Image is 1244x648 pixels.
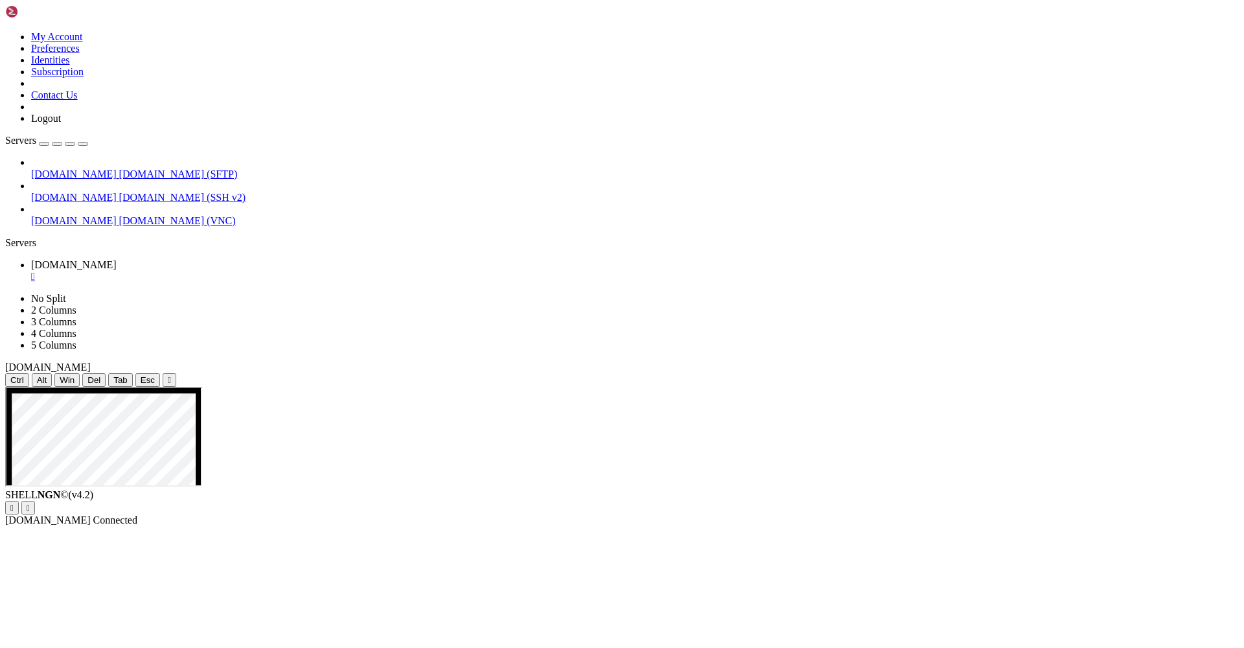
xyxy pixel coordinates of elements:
[31,259,1239,283] a: h.ycloud.info
[5,489,93,500] span: SHELL ©
[60,375,75,385] span: Win
[31,43,80,54] a: Preferences
[141,375,155,385] span: Esc
[21,501,35,515] button: 
[32,373,52,387] button: Alt
[113,375,128,385] span: Tab
[5,5,80,18] img: Shellngn
[31,180,1239,203] li: [DOMAIN_NAME] [DOMAIN_NAME] (SSH v2)
[87,375,100,385] span: Del
[5,501,19,515] button: 
[10,503,14,513] div: 
[10,375,24,385] span: Ctrl
[31,215,1239,227] a: [DOMAIN_NAME] [DOMAIN_NAME] (VNC)
[31,293,66,304] a: No Split
[31,168,117,179] span: [DOMAIN_NAME]
[5,135,88,146] a: Servers
[119,192,246,203] span: [DOMAIN_NAME] (SSH v2)
[69,489,94,500] span: 4.2.0
[31,305,76,316] a: 2 Columns
[31,259,117,270] span: [DOMAIN_NAME]
[5,135,36,146] span: Servers
[31,340,76,351] a: 5 Columns
[31,192,1239,203] a: [DOMAIN_NAME] [DOMAIN_NAME] (SSH v2)
[31,192,117,203] span: [DOMAIN_NAME]
[5,362,91,373] span: [DOMAIN_NAME]
[5,515,91,526] span: [DOMAIN_NAME]
[31,54,70,65] a: Identities
[135,373,160,387] button: Esc
[93,515,137,526] span: Connected
[31,31,83,42] a: My Account
[31,157,1239,180] li: [DOMAIN_NAME] [DOMAIN_NAME] (SFTP)
[38,489,61,500] b: NGN
[31,66,84,77] a: Subscription
[37,375,47,385] span: Alt
[31,328,76,339] a: 4 Columns
[31,113,61,124] a: Logout
[31,89,78,100] a: Contact Us
[31,203,1239,227] li: [DOMAIN_NAME] [DOMAIN_NAME] (VNC)
[163,373,176,387] button: 
[31,271,1239,283] a: 
[119,168,238,179] span: [DOMAIN_NAME] (SFTP)
[82,373,106,387] button: Del
[54,373,80,387] button: Win
[27,503,30,513] div: 
[31,316,76,327] a: 3 Columns
[108,373,133,387] button: Tab
[168,375,171,385] div: 
[5,373,29,387] button: Ctrl
[5,237,1239,249] div: Servers
[31,168,1239,180] a: [DOMAIN_NAME] [DOMAIN_NAME] (SFTP)
[31,215,117,226] span: [DOMAIN_NAME]
[119,215,236,226] span: [DOMAIN_NAME] (VNC)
